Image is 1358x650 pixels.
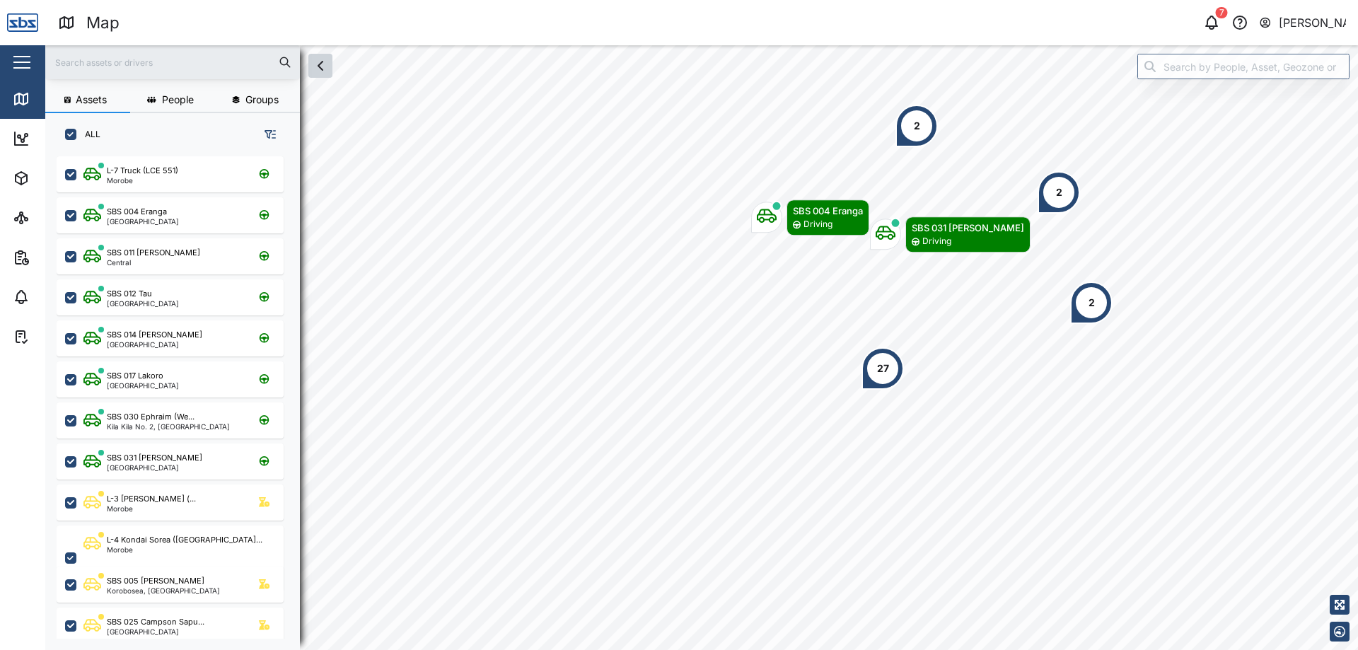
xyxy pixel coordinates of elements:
div: 27 [877,361,889,376]
div: Central [107,259,200,266]
div: SBS 004 Eranga [793,204,863,218]
div: [GEOGRAPHIC_DATA] [107,341,202,348]
div: SBS 017 Lakoro [107,370,163,382]
div: SBS 025 Campson Sapu... [107,616,204,628]
div: Map marker [870,216,1031,253]
div: L-3 [PERSON_NAME] (... [107,493,196,505]
div: Sites [37,210,71,226]
div: Map [86,11,120,35]
div: Morobe [107,177,178,184]
div: Morobe [107,546,262,553]
div: L-4 Kondai Sorea ([GEOGRAPHIC_DATA]... [107,534,262,546]
span: People [162,95,194,105]
input: Search assets or drivers [54,52,291,73]
div: SBS 030 Ephraim (We... [107,411,195,423]
div: 2 [1056,185,1062,200]
div: Map marker [1070,282,1113,324]
div: Driving [922,235,951,248]
span: Assets [76,95,107,105]
div: L-7 Truck (LCE 551) [107,165,178,177]
div: SBS 011 [PERSON_NAME] [107,247,200,259]
div: [GEOGRAPHIC_DATA] [107,300,179,307]
div: SBS 004 Eranga [107,206,167,218]
div: Map marker [861,347,904,390]
div: Map marker [895,105,938,147]
div: Kila Kila No. 2, [GEOGRAPHIC_DATA] [107,423,230,430]
div: Tasks [37,329,76,344]
div: SBS 005 [PERSON_NAME] [107,575,204,587]
div: Map marker [1038,171,1080,214]
div: [GEOGRAPHIC_DATA] [107,628,204,635]
div: SBS 012 Tau [107,288,152,300]
div: Korobosea, [GEOGRAPHIC_DATA] [107,587,220,594]
div: SBS 031 [PERSON_NAME] [912,221,1024,235]
div: 7 [1216,7,1228,18]
div: Dashboard [37,131,100,146]
div: Morobe [107,505,196,512]
img: Main Logo [7,7,38,38]
div: [GEOGRAPHIC_DATA] [107,218,179,225]
span: Groups [245,95,279,105]
div: [GEOGRAPHIC_DATA] [107,382,179,389]
div: Alarms [37,289,81,305]
div: 2 [914,118,920,134]
div: Reports [37,250,85,265]
canvas: Map [45,45,1358,650]
div: Map [37,91,69,107]
div: 2 [1089,295,1095,311]
div: Driving [803,218,832,231]
div: SBS 031 [PERSON_NAME] [107,452,202,464]
label: ALL [76,129,100,140]
input: Search by People, Asset, Geozone or Place [1137,54,1350,79]
div: [PERSON_NAME] [1279,14,1347,32]
div: SBS 014 [PERSON_NAME] [107,329,202,341]
div: grid [57,151,299,639]
button: [PERSON_NAME] [1258,13,1347,33]
div: [GEOGRAPHIC_DATA] [107,464,202,471]
div: Map marker [751,199,869,236]
div: Assets [37,170,81,186]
